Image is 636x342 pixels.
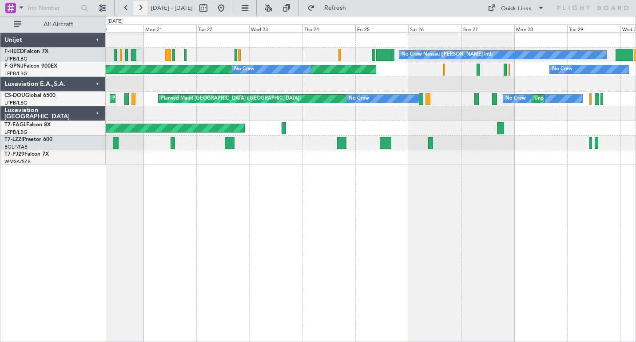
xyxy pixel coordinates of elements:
span: F-HECD [4,49,24,54]
div: No Crew [349,92,369,105]
a: F-HECDFalcon 7X [4,49,48,54]
a: LFPB/LBG [4,100,28,106]
a: T7-PJ29Falcon 7X [4,152,49,157]
div: Sun 27 [461,24,514,32]
a: T7-EAGLFalcon 8X [4,122,51,128]
div: No Crew Nassau ([PERSON_NAME] Intl) [401,48,493,61]
input: Trip Number [27,1,78,15]
div: Fri 25 [355,24,408,32]
a: T7-LZZIPraetor 600 [4,137,52,142]
div: No Crew [505,92,526,105]
div: Tue 29 [567,24,620,32]
div: Planned Maint [GEOGRAPHIC_DATA] ([GEOGRAPHIC_DATA]) [112,92,252,105]
button: Quick Links [483,1,549,15]
a: LFPB/LBG [4,129,28,136]
div: Mon 28 [514,24,567,32]
span: [DATE] - [DATE] [151,4,193,12]
span: CS-DOU [4,93,25,98]
span: T7-EAGL [4,122,26,128]
span: F-GPNJ [4,64,24,69]
a: WMSA/SZB [4,158,31,165]
div: Sat 26 [408,24,461,32]
span: All Aircraft [23,21,94,28]
span: Refresh [317,5,354,11]
button: All Aircraft [10,17,96,32]
div: No Crew [552,63,572,76]
a: LFPB/LBG [4,70,28,77]
div: [DATE] [107,18,123,25]
span: T7-PJ29 [4,152,24,157]
div: Quick Links [501,4,531,13]
div: Wed 23 [249,24,302,32]
div: Mon 21 [143,24,196,32]
button: Refresh [303,1,357,15]
a: EGLF/FAB [4,144,28,150]
a: LFPB/LBG [4,56,28,62]
div: Planned Maint [GEOGRAPHIC_DATA] ([GEOGRAPHIC_DATA]) [161,92,301,105]
div: Thu 24 [302,24,355,32]
a: F-GPNJFalcon 900EX [4,64,57,69]
span: T7-LZZI [4,137,23,142]
div: Sun 20 [90,24,143,32]
div: No Crew [234,63,254,76]
div: Tue 22 [196,24,249,32]
a: CS-DOUGlobal 6500 [4,93,56,98]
